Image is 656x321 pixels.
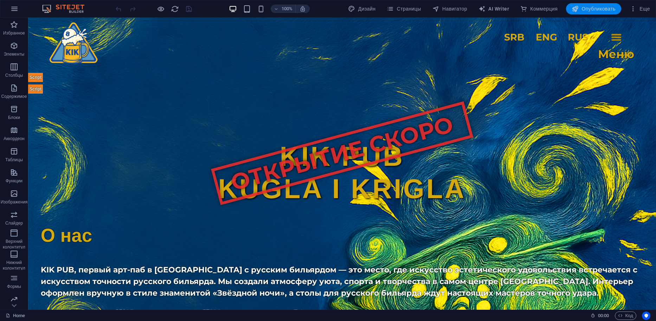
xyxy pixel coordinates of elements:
[630,5,650,12] span: Еще
[642,311,650,320] button: Usercentrics
[3,30,25,36] p: Избранное
[618,311,633,320] span: Код
[572,5,616,12] span: Опубликовать
[7,284,21,289] p: Формы
[345,3,378,14] button: Дизайн
[183,84,445,188] div: Открытие скоро
[476,3,512,14] button: AI Writer
[40,5,93,13] img: Editor Logo
[8,115,20,120] p: Блоки
[520,5,558,12] span: Коммерция
[478,5,509,12] span: AI Writer
[430,3,470,14] button: Навигатор
[432,5,467,12] span: Навигатор
[6,311,25,320] a: Щелкните для отмены выбора. Дважды щелкните, чтобы открыть Страницы
[517,3,560,14] button: Коммерция
[4,51,24,57] p: Элементы
[348,5,375,12] span: Дизайн
[171,5,179,13] i: Перезагрузить страницу
[6,178,22,184] p: Функции
[615,311,636,320] button: Код
[627,3,653,14] button: Еще
[345,3,378,14] div: Дизайн (Ctrl+Alt+Y)
[5,73,23,78] p: Столбцы
[300,6,306,12] i: При изменении размера уровень масштабирования подстраивается автоматически в соответствии с выбра...
[5,157,23,163] p: Таблицы
[1,199,28,205] p: Изображения
[171,5,179,13] button: reload
[5,220,23,226] p: Слайдер
[281,5,292,13] h6: 100%
[1,94,27,99] p: Содержимое
[384,3,424,14] button: Страницы
[598,311,609,320] span: 00 00
[271,5,296,13] button: 100%
[566,3,621,14] button: Опубликовать
[156,5,165,13] button: Нажмите здесь, чтобы выйти из режима предварительного просмотра и продолжить редактирование
[591,311,609,320] h6: Время сеанса
[4,136,25,141] p: Аккордеон
[387,5,421,12] span: Страницы
[603,313,604,318] span: :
